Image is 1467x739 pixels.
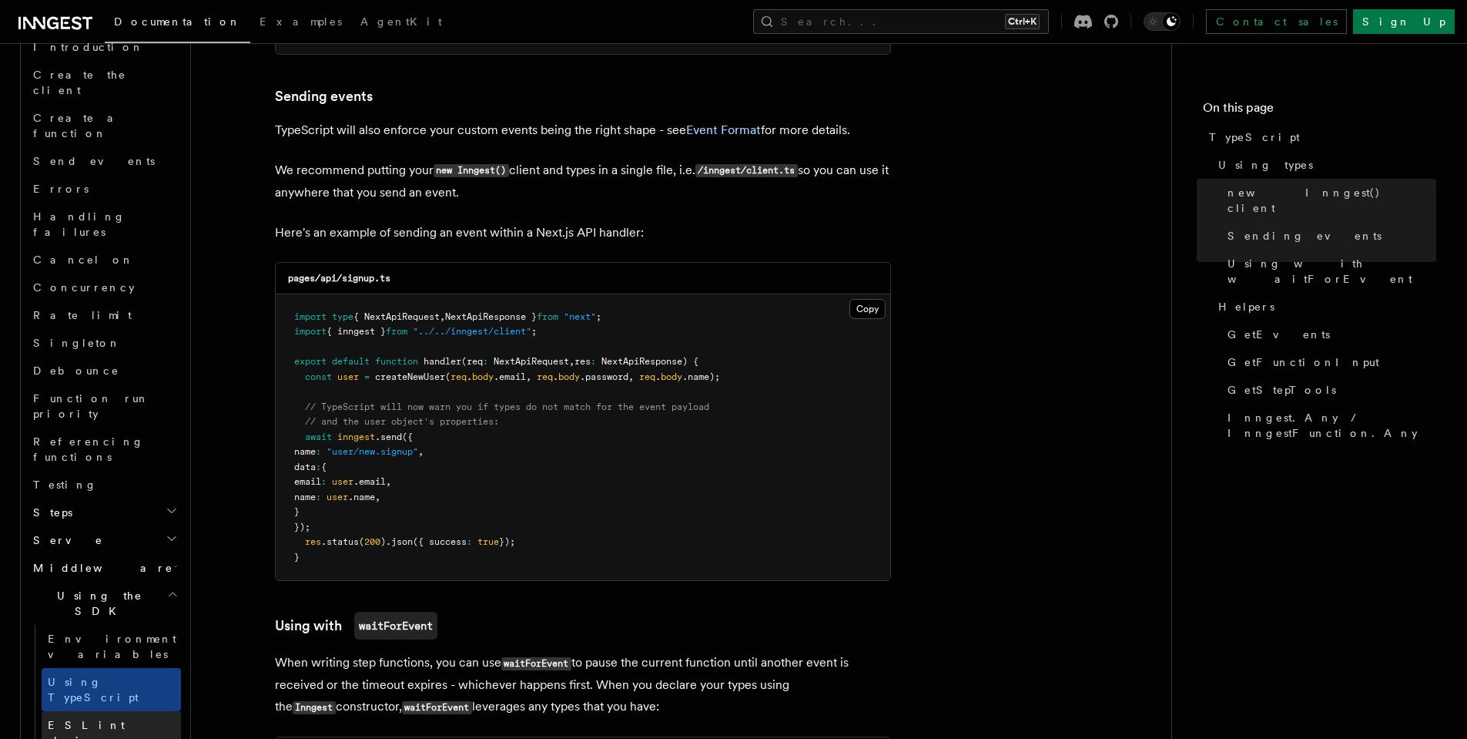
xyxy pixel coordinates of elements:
[27,385,181,428] a: Function run priority
[360,15,442,28] span: AgentKit
[1221,348,1436,376] a: GetFunctionInput
[424,356,461,367] span: handler
[569,356,574,367] span: ,
[591,356,596,367] span: :
[27,582,181,625] button: Using the SDK
[305,432,332,442] span: await
[1005,14,1040,29] kbd: Ctrl+K
[359,536,364,547] span: (
[27,471,181,499] a: Testing
[639,371,655,382] span: req
[33,69,126,96] span: Create the client
[1212,151,1436,179] a: Using types
[42,668,181,711] a: Using TypeScript
[1203,99,1436,123] h4: On this page
[33,392,149,420] span: Function run priority
[601,356,682,367] span: NextApiResponse
[461,356,483,367] span: (req
[27,532,103,548] span: Serve
[33,309,132,321] span: Rate limit
[294,492,316,502] span: name
[27,560,173,576] span: Middleware
[445,311,537,322] span: NextApiResponse }
[1221,222,1436,250] a: Sending events
[327,446,418,457] span: "user/new.signup"
[42,625,181,668] a: Environment variables
[316,492,321,502] span: :
[305,371,332,382] span: const
[332,311,353,322] span: type
[33,364,119,377] span: Debounce
[27,329,181,357] a: Singleton
[275,119,891,141] p: TypeScript will also enforce your custom events being the right shape - see for more details.
[321,462,327,472] span: {
[27,203,181,246] a: Handling failures
[686,123,761,137] a: Event Format
[558,371,580,382] span: body
[337,432,375,442] span: inngest
[1228,354,1379,370] span: GetFunctionInput
[375,492,380,502] span: ,
[1228,228,1382,244] span: Sending events
[275,160,891,203] p: We recommend putting your client and types in a single file, i.e. so you can use it anywhere that...
[364,371,370,382] span: =
[316,446,321,457] span: :
[661,371,682,382] span: body
[48,676,139,704] span: Using TypeScript
[386,326,407,337] span: from
[275,86,373,107] a: Sending events
[440,311,445,322] span: ,
[537,371,553,382] span: req
[494,356,569,367] span: NextApiRequest
[413,536,467,547] span: ({ success
[386,476,391,487] span: ,
[402,432,413,442] span: ({
[27,526,181,554] button: Serve
[434,164,509,177] code: new Inngest()
[1228,256,1436,287] span: Using with waitForEvent
[682,371,720,382] span: .name);
[1218,157,1313,173] span: Using types
[494,371,526,382] span: .email
[1228,185,1436,216] span: new Inngest() client
[753,9,1049,34] button: Search...Ctrl+K
[1221,179,1436,222] a: new Inngest() client
[1221,376,1436,404] a: GetStepTools
[375,371,445,382] span: createNewUser
[294,462,316,472] span: data
[1228,382,1336,398] span: GetStepTools
[27,61,181,104] a: Create the client
[33,479,97,491] span: Testing
[580,371,628,382] span: .password
[33,112,125,139] span: Create a function
[386,536,413,547] span: .json
[105,5,250,43] a: Documentation
[1228,410,1436,441] span: Inngest.Any / InngestFunction.Any
[628,371,634,382] span: ,
[501,657,571,670] code: waitForEvent
[27,33,181,61] a: Introduction
[27,357,181,385] a: Debounce
[483,356,488,367] span: :
[294,311,327,322] span: import
[33,210,126,238] span: Handling failures
[33,183,89,195] span: Errors
[353,476,386,487] span: .email
[260,15,342,28] span: Examples
[564,311,596,322] span: "next"
[477,536,499,547] span: true
[380,536,386,547] span: )
[293,701,336,714] code: Inngest
[327,492,348,502] span: user
[445,371,450,382] span: (
[27,499,181,526] button: Steps
[27,505,72,520] span: Steps
[1206,9,1347,34] a: Contact sales
[294,326,327,337] span: import
[294,446,316,457] span: name
[27,554,181,582] button: Middleware
[114,15,241,28] span: Documentation
[294,552,300,563] span: }
[348,492,375,502] span: .name
[1212,293,1436,321] a: Helpers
